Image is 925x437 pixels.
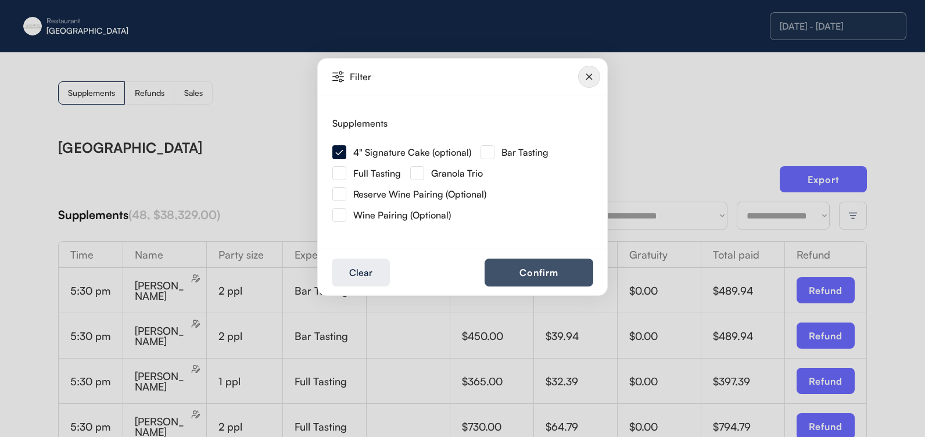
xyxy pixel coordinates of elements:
[353,148,471,157] div: 4" Signature Cake (optional)
[353,189,486,199] div: Reserve Wine Pairing (Optional)
[501,148,548,157] div: Bar Tasting
[350,72,436,81] div: Filter
[485,259,593,286] button: Confirm
[332,145,346,159] img: Group%20266.svg
[332,71,344,83] img: Vector%20%2835%29.svg
[332,259,390,286] button: Clear
[332,166,346,180] img: Rectangle%20315.svg
[578,66,600,88] img: Group%2010124643.svg
[353,210,451,220] div: Wine Pairing (Optional)
[353,169,401,178] div: Full Tasting
[332,119,388,128] div: Supplements
[332,208,346,222] img: Rectangle%20315.svg
[332,187,346,201] img: Rectangle%20315.svg
[431,169,483,178] div: Granola Trio
[410,166,424,180] img: Rectangle%20315.svg
[481,145,494,159] img: Rectangle%20315.svg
